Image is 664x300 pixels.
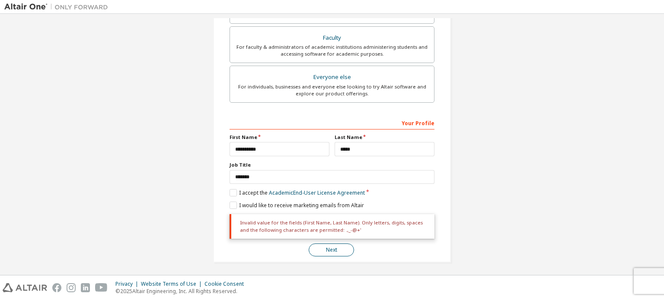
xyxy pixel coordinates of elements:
[67,283,76,292] img: instagram.svg
[235,71,429,83] div: Everyone else
[230,161,434,168] label: Job Title
[81,283,90,292] img: linkedin.svg
[115,281,141,287] div: Privacy
[230,202,364,209] label: I would like to receive marketing emails from Altair
[309,243,354,256] button: Next
[4,3,112,11] img: Altair One
[230,116,434,129] div: Your Profile
[235,44,429,57] div: For faculty & administrators of academic institutions administering students and accessing softwa...
[52,283,61,292] img: facebook.svg
[230,189,365,196] label: I accept the
[235,83,429,97] div: For individuals, businesses and everyone else looking to try Altair software and explore our prod...
[335,134,434,141] label: Last Name
[230,214,434,239] div: Invalid value for the fields (First Name, Last Name). Only letters, digits, spaces and the follow...
[115,287,249,295] p: © 2025 Altair Engineering, Inc. All Rights Reserved.
[235,32,429,44] div: Faculty
[269,189,365,196] a: Academic End-User License Agreement
[230,134,329,141] label: First Name
[141,281,204,287] div: Website Terms of Use
[95,283,108,292] img: youtube.svg
[204,281,249,287] div: Cookie Consent
[3,283,47,292] img: altair_logo.svg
